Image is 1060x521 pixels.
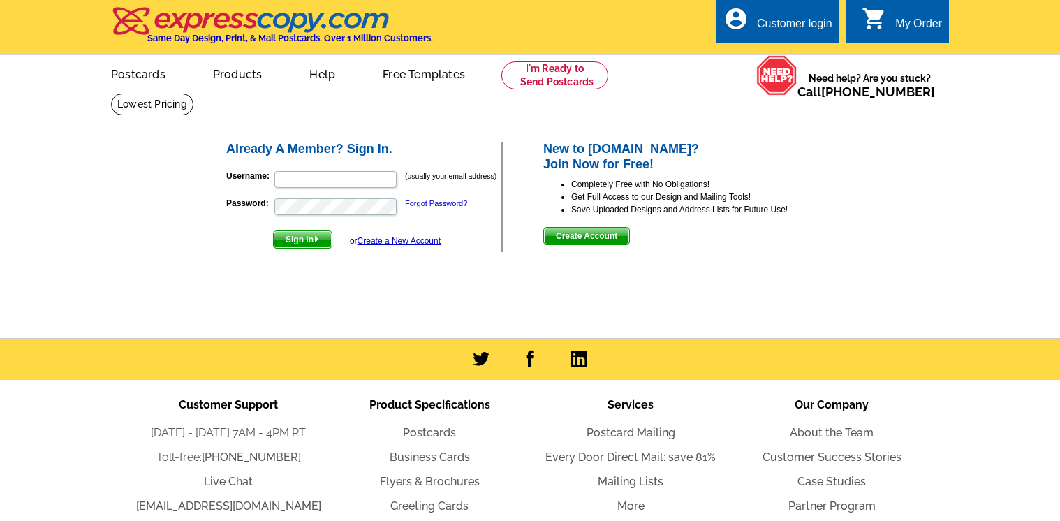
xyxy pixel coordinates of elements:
[369,398,490,411] span: Product Specifications
[360,57,487,89] a: Free Templates
[797,71,942,99] span: Need help? Are you stuck?
[390,499,469,513] a: Greeting Cards
[287,57,358,89] a: Help
[179,398,278,411] span: Customer Support
[226,142,501,157] h2: Already A Member? Sign In.
[191,57,285,89] a: Products
[136,499,321,513] a: [EMAIL_ADDRESS][DOMAIN_NAME]
[757,17,832,37] div: Customer login
[608,398,654,411] span: Services
[226,170,273,182] label: Username:
[788,499,876,513] a: Partner Program
[128,425,329,441] li: [DATE] - [DATE] 7AM - 4PM PT
[544,228,629,244] span: Create Account
[587,426,675,439] a: Postcard Mailing
[128,449,329,466] li: Toll-free:
[147,33,433,43] h4: Same Day Design, Print, & Mail Postcards. Over 1 Million Customers.
[226,197,273,210] label: Password:
[821,85,935,99] a: [PHONE_NUMBER]
[202,450,301,464] a: [PHONE_NUMBER]
[403,426,456,439] a: Postcards
[571,203,836,216] li: Save Uploaded Designs and Address Lists for Future Use!
[797,475,866,488] a: Case Studies
[543,142,836,172] h2: New to [DOMAIN_NAME]? Join Now for Free!
[405,199,467,207] a: Forgot Password?
[350,235,441,247] div: or
[390,450,470,464] a: Business Cards
[797,85,935,99] span: Call
[790,426,874,439] a: About the Team
[723,15,832,33] a: account_circle Customer login
[756,55,797,96] img: help
[405,172,496,180] small: (usually your email address)
[274,231,332,248] span: Sign In
[358,236,441,246] a: Create a New Account
[273,230,332,249] button: Sign In
[111,17,433,43] a: Same Day Design, Print, & Mail Postcards. Over 1 Million Customers.
[862,15,942,33] a: shopping_cart My Order
[795,398,869,411] span: Our Company
[862,6,887,31] i: shopping_cart
[380,475,480,488] a: Flyers & Brochures
[895,17,942,37] div: My Order
[545,450,716,464] a: Every Door Direct Mail: save 81%
[543,227,630,245] button: Create Account
[314,236,320,242] img: button-next-arrow-white.png
[89,57,188,89] a: Postcards
[204,475,253,488] a: Live Chat
[571,191,836,203] li: Get Full Access to our Design and Mailing Tools!
[571,178,836,191] li: Completely Free with No Obligations!
[763,450,901,464] a: Customer Success Stories
[617,499,645,513] a: More
[723,6,749,31] i: account_circle
[598,475,663,488] a: Mailing Lists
